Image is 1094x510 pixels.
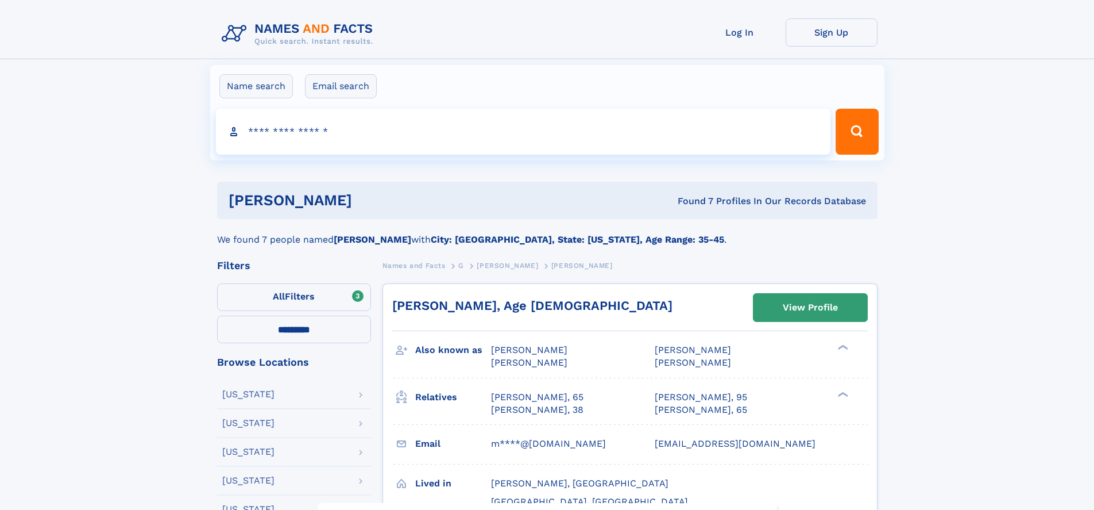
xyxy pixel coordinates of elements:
[431,234,724,245] b: City: [GEOGRAPHIC_DATA], State: [US_STATE], Age Range: 35-45
[382,258,446,273] a: Names and Facts
[491,404,583,416] a: [PERSON_NAME], 38
[491,391,583,404] a: [PERSON_NAME], 65
[222,447,275,457] div: [US_STATE]
[229,193,515,208] h1: [PERSON_NAME]
[219,74,293,98] label: Name search
[491,344,567,355] span: [PERSON_NAME]
[217,357,371,367] div: Browse Locations
[515,195,866,208] div: Found 7 Profiles In Our Records Database
[655,357,731,368] span: [PERSON_NAME]
[273,291,285,302] span: All
[491,478,668,489] span: [PERSON_NAME], [GEOGRAPHIC_DATA]
[655,438,815,449] span: [EMAIL_ADDRESS][DOMAIN_NAME]
[222,419,275,428] div: [US_STATE]
[222,390,275,399] div: [US_STATE]
[786,18,877,47] a: Sign Up
[217,18,382,49] img: Logo Names and Facts
[753,294,867,321] a: View Profile
[783,294,838,321] div: View Profile
[392,298,672,313] a: [PERSON_NAME], Age [DEMOGRAPHIC_DATA]
[415,388,491,407] h3: Relatives
[655,404,747,416] a: [PERSON_NAME], 65
[491,357,567,368] span: [PERSON_NAME]
[458,258,464,273] a: G
[305,74,377,98] label: Email search
[415,434,491,454] h3: Email
[458,262,464,270] span: G
[217,260,371,271] div: Filters
[222,476,275,485] div: [US_STATE]
[216,109,831,155] input: search input
[836,109,878,155] button: Search Button
[694,18,786,47] a: Log In
[491,496,688,507] span: [GEOGRAPHIC_DATA], [GEOGRAPHIC_DATA]
[655,391,747,404] a: [PERSON_NAME], 95
[477,258,538,273] a: [PERSON_NAME]
[334,234,411,245] b: [PERSON_NAME]
[217,219,877,247] div: We found 7 people named with .
[655,344,731,355] span: [PERSON_NAME]
[415,474,491,493] h3: Lived in
[477,262,538,270] span: [PERSON_NAME]
[415,340,491,360] h3: Also known as
[835,344,849,351] div: ❯
[551,262,613,270] span: [PERSON_NAME]
[217,283,371,311] label: Filters
[835,390,849,398] div: ❯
